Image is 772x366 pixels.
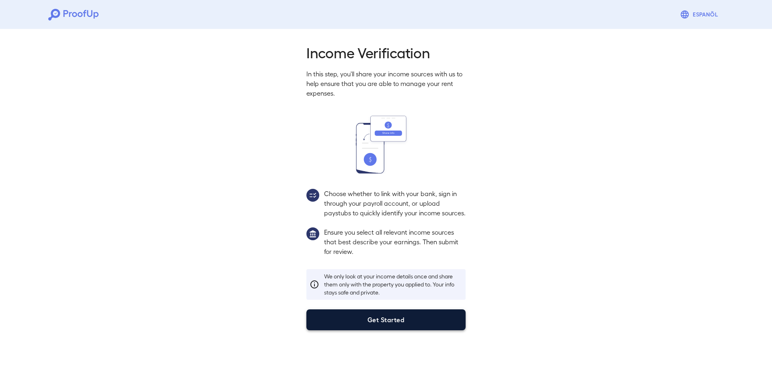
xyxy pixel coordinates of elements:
[306,69,466,98] p: In this step, you'll share your income sources with us to help ensure that you are able to manage...
[306,309,466,330] button: Get Started
[324,272,462,296] p: We only look at your income details once and share them only with the property you applied to. Yo...
[677,6,724,22] button: Espanõl
[324,227,466,256] p: Ensure you select all relevant income sources that best describe your earnings. Then submit for r...
[306,189,319,202] img: group2.svg
[306,43,466,61] h2: Income Verification
[306,227,319,240] img: group1.svg
[324,189,466,218] p: Choose whether to link with your bank, sign in through your payroll account, or upload paystubs t...
[356,116,416,174] img: transfer_money.svg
